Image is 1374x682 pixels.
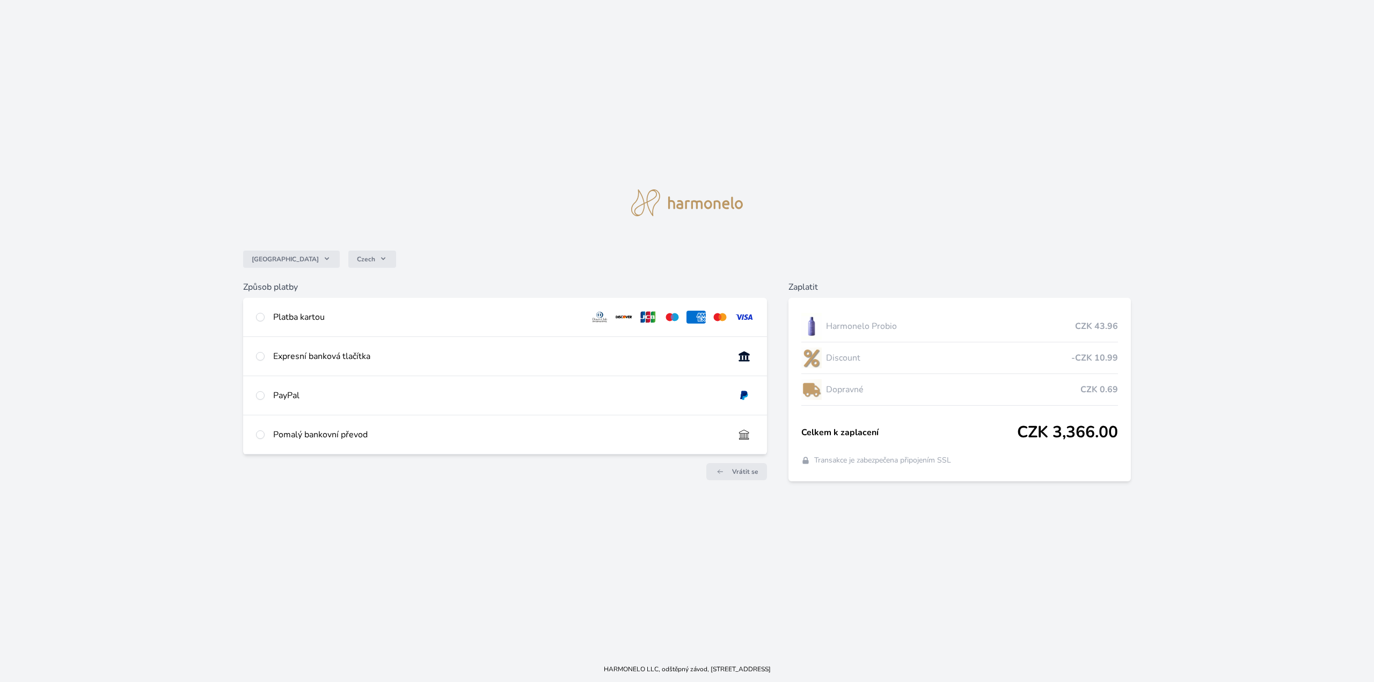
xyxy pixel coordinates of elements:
img: jcb.svg [638,311,658,324]
h6: Způsob platby [243,281,767,294]
span: Vrátit se [732,467,758,476]
img: paypal.svg [734,389,754,402]
div: Expresní banková tlačítka [273,350,726,363]
img: mc.svg [710,311,730,324]
img: discount-lo.png [801,344,822,371]
img: diners.svg [590,311,610,324]
span: [GEOGRAPHIC_DATA] [252,255,319,263]
span: -CZK 10.99 [1071,351,1118,364]
img: logo.svg [631,189,743,216]
span: Transakce je zabezpečena připojením SSL [814,455,951,466]
span: Celkem k zaplacení [801,426,1017,439]
h6: Zaplatit [788,281,1130,294]
img: visa.svg [734,311,754,324]
div: Platba kartou [273,311,581,324]
img: maestro.svg [662,311,682,324]
img: bankTransfer_IBAN.svg [734,428,754,441]
span: Czech [357,255,375,263]
img: delivery-lo.png [801,376,822,403]
button: [GEOGRAPHIC_DATA] [243,251,340,268]
img: amex.svg [686,311,706,324]
img: discover.svg [614,311,634,324]
div: Pomalý bankovní převod [273,428,726,441]
a: Vrátit se [706,463,767,480]
img: CLEAN_PROBIO_se_stinem_x-lo.jpg [801,313,822,340]
img: onlineBanking_CZ.svg [734,350,754,363]
button: Czech [348,251,396,268]
span: CZK 43.96 [1075,320,1118,333]
span: CZK 0.69 [1080,383,1118,396]
span: Harmonelo Probio [826,320,1075,333]
span: Dopravné [826,383,1080,396]
div: PayPal [273,389,726,402]
span: Discount [826,351,1071,364]
span: CZK 3,366.00 [1017,423,1118,442]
